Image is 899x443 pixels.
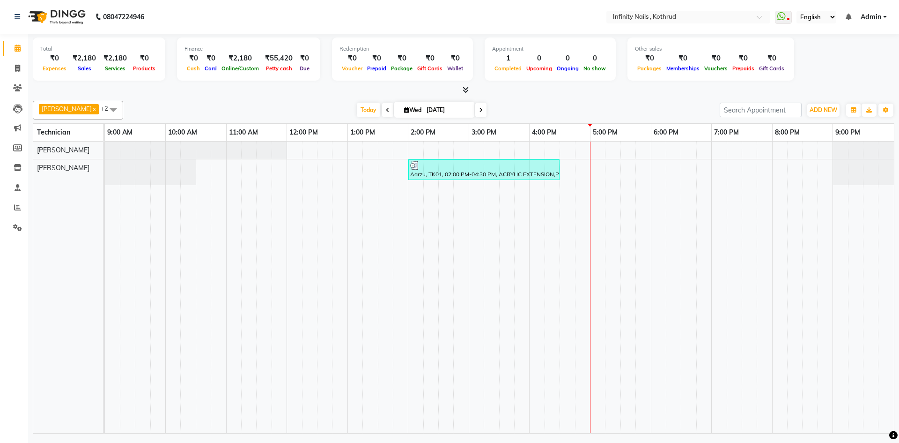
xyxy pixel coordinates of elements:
div: ₹0 [389,53,415,64]
div: ₹0 [296,53,313,64]
div: ₹0 [664,53,702,64]
span: +2 [101,105,115,112]
a: 5:00 PM [590,126,620,139]
div: Appointment [492,45,608,53]
a: 7:00 PM [712,126,741,139]
span: Completed [492,65,524,72]
a: 1:00 PM [348,126,377,139]
span: [PERSON_NAME] [37,146,89,154]
a: 3:00 PM [469,126,499,139]
span: Prepaids [730,65,757,72]
a: 4:00 PM [530,126,559,139]
span: Wed [402,106,424,113]
b: 08047224946 [103,4,144,30]
div: 1 [492,53,524,64]
span: Sales [75,65,94,72]
div: ₹0 [415,53,445,64]
span: Packages [635,65,664,72]
span: Due [297,65,312,72]
div: 0 [554,53,581,64]
span: Prepaid [365,65,389,72]
a: 12:00 PM [287,126,320,139]
div: Other sales [635,45,787,53]
span: Upcoming [524,65,554,72]
span: Online/Custom [219,65,261,72]
div: ₹2,180 [219,53,261,64]
a: 9:00 AM [105,126,135,139]
span: Technician [37,128,70,136]
span: [PERSON_NAME] [42,105,92,113]
div: ₹0 [365,53,389,64]
a: 10:00 AM [166,126,199,139]
div: ₹0 [635,53,664,64]
div: 0 [524,53,554,64]
span: Wallet [445,65,465,72]
input: Search Appointment [720,103,802,117]
span: Expenses [40,65,69,72]
a: x [92,105,96,113]
div: 0 [581,53,608,64]
span: Package [389,65,415,72]
a: 6:00 PM [651,126,681,139]
button: ADD NEW [807,104,840,117]
div: ₹0 [702,53,730,64]
div: ₹0 [730,53,757,64]
div: ₹0 [339,53,365,64]
div: Aarzu, TK01, 02:00 PM-04:30 PM, ACRYLIC EXTENSION,Per Fingure [409,161,559,179]
div: ₹2,180 [69,53,100,64]
div: ₹0 [202,53,219,64]
span: Gift Cards [757,65,787,72]
span: Gift Cards [415,65,445,72]
span: Petty cash [264,65,295,72]
div: ₹0 [757,53,787,64]
div: ₹0 [131,53,158,64]
img: logo [24,4,88,30]
span: Admin [861,12,881,22]
div: ₹0 [40,53,69,64]
span: Memberships [664,65,702,72]
div: Total [40,45,158,53]
div: ₹0 [184,53,202,64]
div: Finance [184,45,313,53]
input: 2025-09-03 [424,103,471,117]
span: No show [581,65,608,72]
span: ADD NEW [810,106,837,113]
a: 9:00 PM [833,126,862,139]
a: 2:00 PM [408,126,438,139]
span: Today [357,103,380,117]
span: Products [131,65,158,72]
div: ₹55,420 [261,53,296,64]
div: ₹2,180 [100,53,131,64]
span: Ongoing [554,65,581,72]
a: 11:00 AM [227,126,260,139]
div: ₹0 [445,53,465,64]
div: Redemption [339,45,465,53]
span: Services [103,65,128,72]
span: [PERSON_NAME] [37,164,89,172]
span: Vouchers [702,65,730,72]
span: Cash [184,65,202,72]
span: Voucher [339,65,365,72]
a: 8:00 PM [773,126,802,139]
span: Card [202,65,219,72]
